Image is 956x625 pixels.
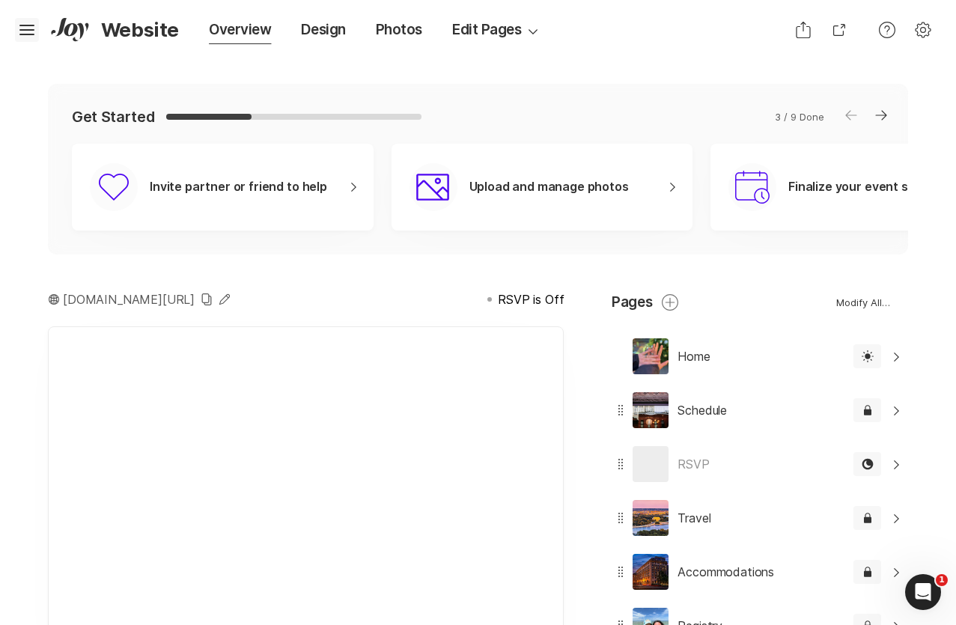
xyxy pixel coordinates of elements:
[298,156,352,188] p: Schedule
[101,18,179,41] p: Website
[788,179,955,195] p: Finalize your event schedule
[804,156,838,188] p: Q & A
[298,154,352,189] a: Schedule
[678,563,774,581] p: Accommodations
[301,19,345,40] div: Design
[936,574,948,586] span: 1
[376,19,422,40] div: Photos
[498,290,564,308] p: RSVP is Off
[434,154,538,189] a: Accommodations
[905,574,941,610] iframe: Intercom live chat
[775,110,824,124] p: 3 / 9 Done
[376,156,410,188] p: Travel
[678,455,709,473] p: RSVP
[434,156,538,188] p: Accommodations
[240,156,274,188] p: Home
[240,154,274,189] a: Home
[726,156,780,188] p: Moments
[678,347,710,365] p: Home
[63,290,195,308] p: [DOMAIN_NAME][URL]
[633,156,702,188] p: Local Spots
[561,154,609,189] a: Registry
[678,509,710,527] p: Travel
[209,19,271,40] div: Overview
[561,156,609,188] p: Registry
[633,154,702,189] a: Local Spots
[270,72,809,124] p: Our Celebration
[469,179,629,195] p: Upload and manage photos
[150,179,327,195] p: Invite partner or friend to help
[612,292,652,313] p: Pages
[487,290,564,308] a: RSVP is Off
[726,154,780,189] a: Moments
[836,296,890,309] p: Modify All…
[72,108,154,126] p: Get Started
[452,19,542,40] div: Edit Pages
[804,154,838,189] a: Q & A
[678,401,727,419] p: Schedule
[376,154,410,189] a: Travel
